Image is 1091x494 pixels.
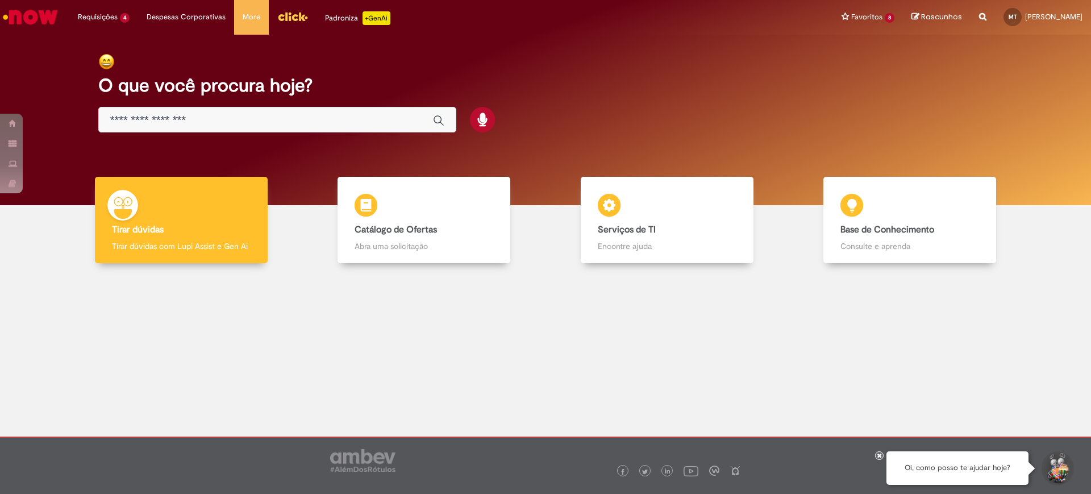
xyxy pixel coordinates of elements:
[98,53,115,70] img: happy-face.png
[840,224,934,235] b: Base de Conhecimento
[78,11,118,23] span: Requisições
[684,463,698,478] img: logo_footer_youtube.png
[665,468,671,475] img: logo_footer_linkedin.png
[642,469,648,475] img: logo_footer_twitter.png
[112,240,251,252] p: Tirar dúvidas com Lupi Assist e Gen Ai
[789,177,1032,264] a: Base de Conhecimento Consulte e aprenda
[709,466,719,476] img: logo_footer_workplace.png
[1025,12,1082,22] span: [PERSON_NAME]
[885,13,894,23] span: 8
[243,11,260,23] span: More
[598,224,656,235] b: Serviços de TI
[303,177,546,264] a: Catálogo de Ofertas Abra uma solicitação
[277,8,308,25] img: click_logo_yellow_360x200.png
[1,6,60,28] img: ServiceNow
[363,11,390,25] p: +GenAi
[598,240,736,252] p: Encontre ajuda
[886,451,1028,485] div: Oi, como posso te ajudar hoje?
[98,76,993,96] h2: O que você procura hoje?
[147,11,226,23] span: Despesas Corporativas
[911,12,962,23] a: Rascunhos
[851,11,882,23] span: Favoritos
[1009,13,1017,20] span: MT
[921,11,962,22] span: Rascunhos
[120,13,130,23] span: 4
[730,466,740,476] img: logo_footer_naosei.png
[330,449,395,472] img: logo_footer_ambev_rotulo_gray.png
[325,11,390,25] div: Padroniza
[355,240,493,252] p: Abra uma solicitação
[60,177,303,264] a: Tirar dúvidas Tirar dúvidas com Lupi Assist e Gen Ai
[355,224,437,235] b: Catálogo de Ofertas
[840,240,979,252] p: Consulte e aprenda
[1040,451,1074,485] button: Iniciar Conversa de Suporte
[620,469,626,475] img: logo_footer_facebook.png
[112,224,164,235] b: Tirar dúvidas
[545,177,789,264] a: Serviços de TI Encontre ajuda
